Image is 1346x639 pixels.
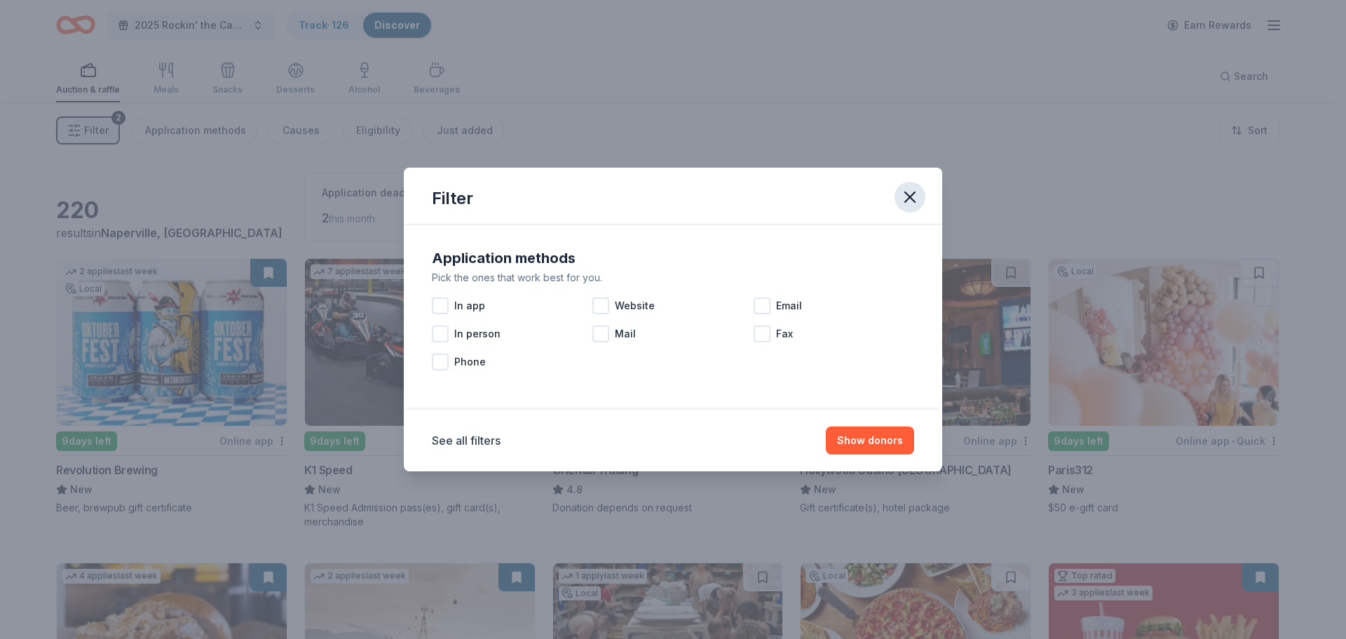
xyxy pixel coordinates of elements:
span: In app [454,297,485,314]
button: See all filters [432,432,501,449]
div: Filter [432,187,473,210]
span: Phone [454,354,486,370]
button: Show donors [826,426,914,455]
span: Mail [615,325,636,342]
span: Fax [776,325,793,342]
div: Application methods [432,247,914,269]
span: In person [454,325,501,342]
span: Email [776,297,802,314]
div: Pick the ones that work best for you. [432,269,914,286]
span: Website [615,297,655,314]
